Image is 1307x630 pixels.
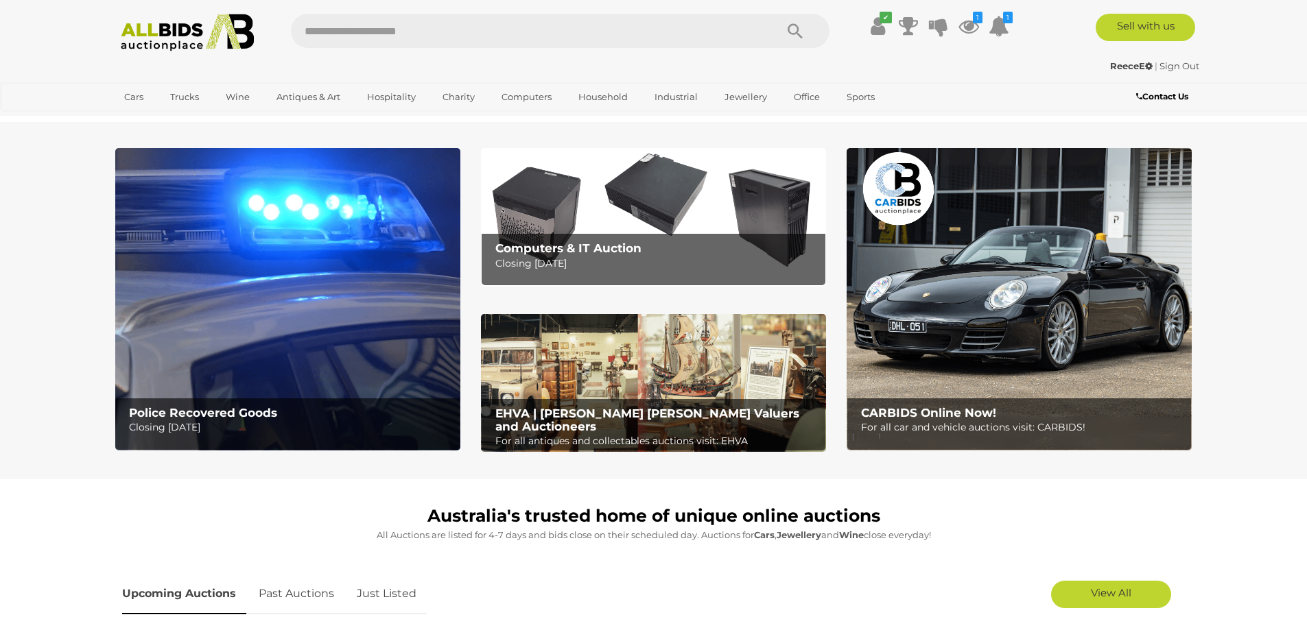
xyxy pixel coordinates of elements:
[358,86,425,108] a: Hospitality
[481,314,826,452] img: EHVA | Evans Hastings Valuers and Auctioneers
[115,148,460,450] img: Police Recovered Goods
[861,406,996,420] b: CARBIDS Online Now!
[989,14,1009,38] a: 1
[716,86,776,108] a: Jewellery
[122,507,1186,526] h1: Australia's trusted home of unique online auctions
[1096,14,1195,41] a: Sell with us
[161,86,208,108] a: Trucks
[868,14,888,38] a: ✔
[434,86,484,108] a: Charity
[495,241,641,255] b: Computers & IT Auction
[493,86,561,108] a: Computers
[847,148,1192,450] a: CARBIDS Online Now! CARBIDS Online Now! For all car and vehicle auctions visit: CARBIDS!
[217,86,259,108] a: Wine
[1091,586,1131,599] span: View All
[861,419,1184,436] p: For all car and vehicle auctions visit: CARBIDS!
[129,419,452,436] p: Closing [DATE]
[1110,60,1153,71] strong: ReeceE
[129,406,277,420] b: Police Recovered Goods
[268,86,349,108] a: Antiques & Art
[122,574,246,614] a: Upcoming Auctions
[1159,60,1199,71] a: Sign Out
[838,86,884,108] a: Sports
[1136,91,1188,101] b: Contact Us
[1110,60,1155,71] a: ReeceE
[569,86,637,108] a: Household
[481,148,826,286] img: Computers & IT Auction
[122,527,1186,543] p: All Auctions are listed for 4-7 days and bids close on their scheduled day. Auctions for , and cl...
[761,14,829,48] button: Search
[481,314,826,452] a: EHVA | Evans Hastings Valuers and Auctioneers EHVA | [PERSON_NAME] [PERSON_NAME] Valuers and Auct...
[754,529,775,540] strong: Cars
[115,86,152,108] a: Cars
[847,148,1192,450] img: CARBIDS Online Now!
[777,529,821,540] strong: Jewellery
[495,433,819,450] p: For all antiques and collectables auctions visit: EHVA
[958,14,979,38] a: 1
[248,574,344,614] a: Past Auctions
[1003,12,1013,23] i: 1
[481,148,826,286] a: Computers & IT Auction Computers & IT Auction Closing [DATE]
[973,12,982,23] i: 1
[115,108,231,131] a: [GEOGRAPHIC_DATA]
[113,14,262,51] img: Allbids.com.au
[115,148,460,450] a: Police Recovered Goods Police Recovered Goods Closing [DATE]
[495,255,819,272] p: Closing [DATE]
[1051,581,1171,608] a: View All
[880,12,892,23] i: ✔
[646,86,707,108] a: Industrial
[1155,60,1157,71] span: |
[346,574,427,614] a: Just Listed
[495,407,799,433] b: EHVA | [PERSON_NAME] [PERSON_NAME] Valuers and Auctioneers
[785,86,829,108] a: Office
[1136,89,1192,104] a: Contact Us
[839,529,864,540] strong: Wine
